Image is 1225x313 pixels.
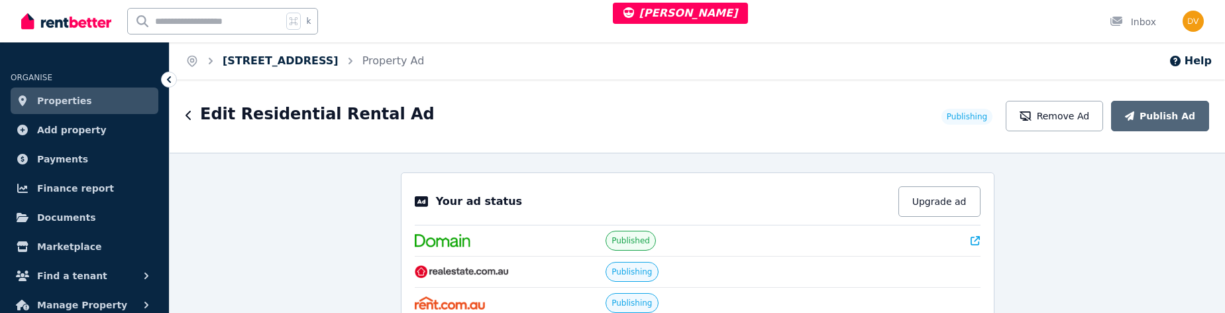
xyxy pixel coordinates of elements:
[37,93,92,109] span: Properties
[21,11,111,31] img: RentBetter
[623,7,738,19] span: [PERSON_NAME]
[1110,15,1156,29] div: Inbox
[436,194,522,210] p: Your ad status
[37,268,107,284] span: Find a tenant
[37,239,101,255] span: Marketplace
[11,73,52,82] span: ORGANISE
[37,297,127,313] span: Manage Property
[898,186,981,217] button: Upgrade ad
[1111,101,1209,131] button: Publish Ad
[1006,101,1103,131] button: Remove Ad
[415,265,509,279] img: RealEstate.com.au
[11,146,158,172] a: Payments
[1183,11,1204,32] img: Dinesh Vaidhya
[37,180,114,196] span: Finance report
[11,233,158,260] a: Marketplace
[415,296,486,310] img: Rent.com.au
[612,235,650,246] span: Published
[362,54,425,67] a: Property Ad
[11,175,158,202] a: Finance report
[11,88,158,114] a: Properties
[612,298,652,308] span: Publishing
[947,111,987,122] span: Publishing
[612,267,652,277] span: Publishing
[415,234,470,247] img: Domain.com.au
[37,210,96,225] span: Documents
[11,263,158,289] button: Find a tenant
[223,54,339,67] a: [STREET_ADDRESS]
[11,204,158,231] a: Documents
[306,16,311,27] span: k
[200,103,435,125] h1: Edit Residential Rental Ad
[170,42,440,80] nav: Breadcrumb
[37,151,88,167] span: Payments
[37,122,107,138] span: Add property
[11,117,158,143] a: Add property
[1169,53,1212,69] button: Help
